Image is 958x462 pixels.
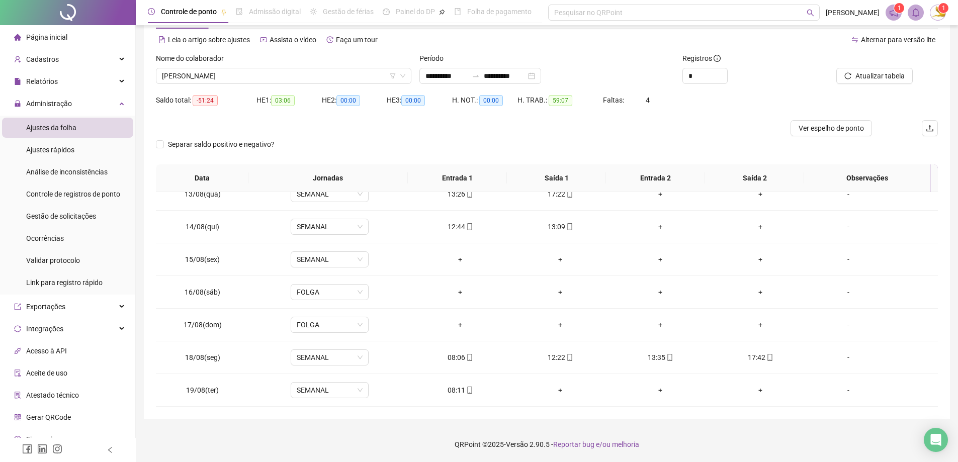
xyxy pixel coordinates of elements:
[310,8,317,15] span: sun
[819,385,878,396] div: -
[603,96,626,104] span: Faltas:
[479,95,503,106] span: 00:00
[606,164,705,192] th: Entrada 2
[162,68,405,83] span: LUANA FERNANDES ROSA
[297,285,363,300] span: FOLGA
[705,164,804,192] th: Saída 2
[26,347,67,355] span: Acesso à API
[323,8,374,16] span: Gestão de férias
[37,444,47,454] span: linkedin
[819,319,878,330] div: -
[14,369,21,377] span: audit
[418,254,502,265] div: +
[518,287,602,298] div: +
[553,440,639,448] span: Reportar bug e/ou melhoria
[156,164,248,192] th: Data
[186,223,219,231] span: 14/08(qui)
[807,9,814,17] span: search
[619,189,703,200] div: +
[14,325,21,332] span: sync
[14,78,21,85] span: file
[619,287,703,298] div: +
[26,168,108,176] span: Análise de inconsistências
[819,287,878,298] div: -
[26,212,96,220] span: Gestão de solicitações
[336,95,360,106] span: 00:00
[14,414,21,421] span: qrcode
[467,8,532,16] span: Folha de pagamento
[236,8,243,15] span: file-done
[418,385,502,396] div: 08:11
[193,95,218,106] span: -51:24
[26,325,63,333] span: Integrações
[549,95,572,106] span: 59:07
[565,223,573,230] span: mobile
[297,383,363,398] span: SEMANAL
[14,392,21,399] span: solution
[942,5,945,12] span: 1
[336,36,378,44] span: Faça um tour
[418,287,502,298] div: +
[465,387,473,394] span: mobile
[452,95,517,106] div: H. NOT.:
[719,189,803,200] div: +
[714,55,721,62] span: info-circle
[14,347,21,354] span: api
[924,428,948,452] div: Open Intercom Messenger
[517,95,603,106] div: H. TRAB.:
[14,100,21,107] span: lock
[472,72,480,80] span: to
[26,256,80,264] span: Validar protocolo
[52,444,62,454] span: instagram
[719,319,803,330] div: +
[836,68,913,84] button: Atualizar tabela
[14,34,21,41] span: home
[14,303,21,310] span: export
[418,319,502,330] div: +
[185,353,220,361] span: 18/08(seg)
[799,123,864,134] span: Ver espelho de ponto
[844,72,851,79] span: reload
[401,95,425,106] span: 00:00
[518,352,602,363] div: 12:22
[791,120,872,136] button: Ver espelho de ponto
[322,95,387,106] div: HE 2:
[26,303,65,311] span: Exportações
[418,221,502,232] div: 12:44
[665,354,673,361] span: mobile
[260,36,267,43] span: youtube
[26,55,59,63] span: Cadastros
[158,36,165,43] span: file-text
[804,164,930,192] th: Observações
[465,354,473,361] span: mobile
[619,319,703,330] div: +
[506,440,528,448] span: Versão
[765,354,773,361] span: mobile
[270,36,316,44] span: Assista o vídeo
[926,124,934,132] span: upload
[156,53,230,64] label: Nome do colaborador
[889,8,898,17] span: notification
[819,221,878,232] div: -
[565,191,573,198] span: mobile
[26,413,71,421] span: Gerar QRCode
[719,221,803,232] div: +
[719,254,803,265] div: +
[719,352,803,363] div: 17:42
[26,391,79,399] span: Atestado técnico
[418,189,502,200] div: 13:26
[184,321,222,329] span: 17/08(dom)
[518,385,602,396] div: +
[249,8,301,16] span: Admissão digital
[518,189,602,200] div: 17:22
[719,385,803,396] div: +
[400,73,406,79] span: down
[26,124,76,132] span: Ajustes da folha
[26,435,59,443] span: Financeiro
[861,36,935,44] span: Alternar para versão lite
[26,190,120,198] span: Controle de registros de ponto
[26,100,72,108] span: Administração
[938,3,948,13] sup: Atualize o seu contato no menu Meus Dados
[107,446,114,453] span: left
[26,146,74,154] span: Ajustes rápidos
